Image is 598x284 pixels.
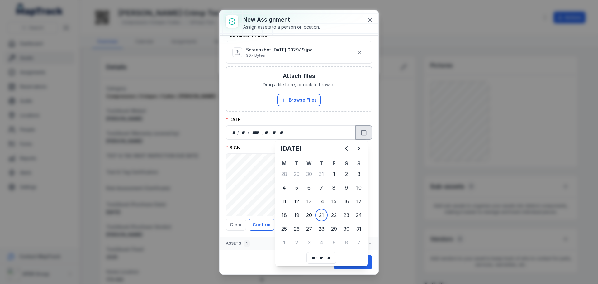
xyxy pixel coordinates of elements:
[340,181,353,194] div: Saturday 9 August 2025
[248,129,250,136] div: /
[246,47,313,53] p: Screenshot [DATE] 092949.jpg
[328,168,340,180] div: 1
[278,236,290,249] div: 1
[290,168,303,180] div: 29
[290,223,303,235] div: Tuesday 26 August 2025
[340,142,353,155] button: Previous
[303,195,315,208] div: Wednesday 13 August 2025
[269,129,271,136] div: :
[328,236,340,249] div: 5
[340,195,353,208] div: 16
[340,160,353,167] th: S
[315,160,328,167] th: T
[278,168,290,180] div: Monday 28 July 2025
[249,219,274,231] button: Confirm
[303,195,315,208] div: 13
[325,255,332,261] div: am/pm,
[271,129,277,136] div: minute,
[315,181,328,194] div: 7
[290,195,303,208] div: 12
[353,223,365,235] div: 31
[263,82,335,88] span: Drag a file here, or click to browse.
[278,181,290,194] div: Monday 4 August 2025
[315,223,328,235] div: Thursday 28 August 2025
[278,160,365,249] table: August 2025
[328,223,340,235] div: 29
[353,168,365,180] div: Sunday 3 August 2025
[278,168,290,180] div: 28
[328,160,340,167] th: F
[328,209,340,221] div: 22
[328,181,340,194] div: Friday 8 August 2025
[353,160,365,167] th: S
[315,195,328,208] div: 14
[290,223,303,235] div: 26
[340,181,353,194] div: 9
[278,181,290,194] div: 4
[277,94,321,106] button: Browse Files
[240,129,248,136] div: month,
[250,129,261,136] div: year,
[353,209,365,221] div: Sunday 24 August 2025
[315,236,328,249] div: Thursday 4 September 2025
[278,223,290,235] div: 25
[303,168,315,180] div: Wednesday 30 July 2025
[353,195,365,208] div: 17
[353,209,365,221] div: 24
[315,209,328,221] div: Today, Thursday 21 August 2025
[340,236,353,249] div: 6
[226,117,240,123] label: DATE
[328,236,340,249] div: Friday 5 September 2025
[303,236,315,249] div: Wednesday 3 September 2025
[315,168,328,180] div: Thursday 31 July 2025
[262,129,263,136] div: ,
[237,129,240,136] div: /
[355,125,372,140] button: Calendar
[290,195,303,208] div: Tuesday 12 August 2025
[340,195,353,208] div: Saturday 16 August 2025
[278,209,290,221] div: 18
[303,168,315,180] div: 30
[303,223,315,235] div: Wednesday 27 August 2025
[303,209,315,221] div: 20
[278,195,290,208] div: 11
[226,32,267,39] label: Condition Photos
[328,223,340,235] div: Friday 29 August 2025
[280,144,340,153] h2: [DATE]
[243,15,320,24] h3: New assignment
[226,219,246,231] button: Clear
[353,236,365,249] div: Sunday 7 September 2025
[303,236,315,249] div: 3
[303,181,315,194] div: 6
[318,255,324,261] div: minute,
[328,209,340,221] div: Friday 22 August 2025
[353,168,365,180] div: 3
[290,209,303,221] div: Tuesday 19 August 2025
[290,236,303,249] div: 2
[303,181,315,194] div: Wednesday 6 August 2025
[290,181,303,194] div: Tuesday 5 August 2025
[353,195,365,208] div: Sunday 17 August 2025
[278,142,365,249] div: August 2025
[353,223,365,235] div: Sunday 31 August 2025
[315,181,328,194] div: Thursday 7 August 2025
[340,168,353,180] div: 2
[290,168,303,180] div: Tuesday 29 July 2025
[278,129,285,136] div: am/pm,
[278,209,290,221] div: Monday 18 August 2025
[340,209,353,221] div: 23
[328,195,340,208] div: Friday 15 August 2025
[315,195,328,208] div: Thursday 14 August 2025
[311,255,317,261] div: hour,
[263,129,270,136] div: hour,
[290,181,303,194] div: 5
[303,160,315,167] th: W
[246,53,313,58] p: 907 Bytes
[340,209,353,221] div: Saturday 23 August 2025
[315,168,328,180] div: 31
[226,145,240,151] label: SIGN
[278,223,290,235] div: Monday 25 August 2025
[303,209,315,221] div: Wednesday 20 August 2025
[244,240,250,247] div: 1
[231,129,237,136] div: day,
